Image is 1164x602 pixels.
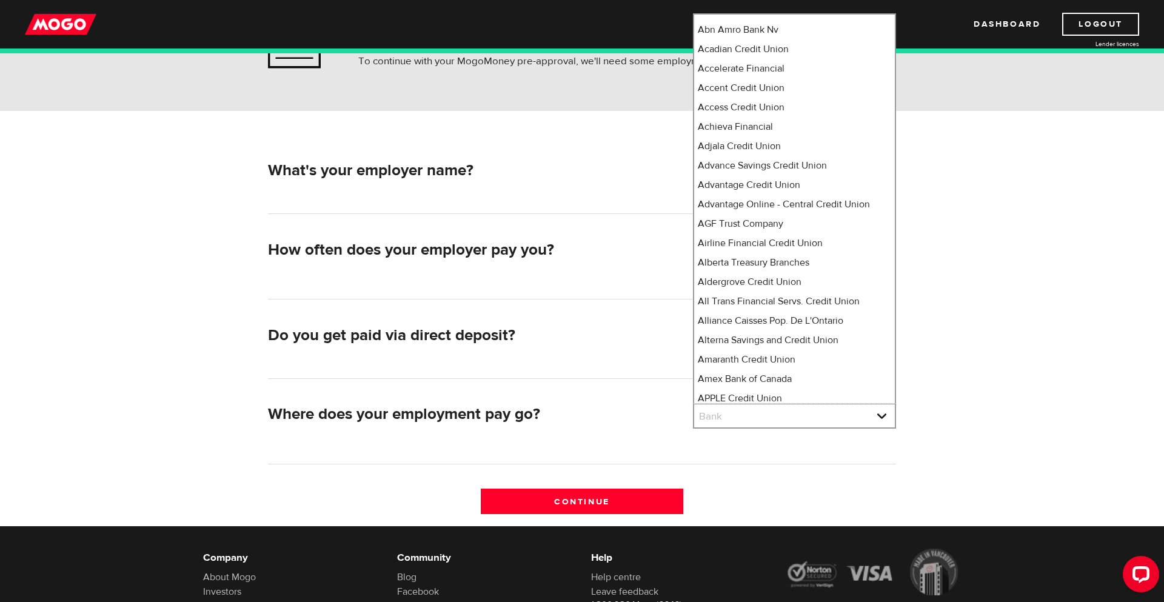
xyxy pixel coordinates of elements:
li: Adjala Credit Union [694,136,895,156]
li: APPLE Credit Union [694,389,895,408]
li: Abn Amro Bank Nv [694,20,895,39]
li: All Trans Financial Servs. Credit Union [694,292,895,311]
li: Amaranth Credit Union [694,350,895,369]
p: To continue with your MogoMoney pre-approval, we'll need some employment and personal info. [358,54,798,69]
a: Facebook [397,586,439,598]
a: Help centre [591,571,641,583]
li: Accelerate Financial [694,59,895,78]
img: mogo_logo-11ee424be714fa7cbb0f0f49df9e16ec.png [25,13,96,36]
a: Blog [397,571,416,583]
li: Advance Savings Credit Union [694,156,895,175]
img: legal-icons-92a2ffecb4d32d839781d1b4e4802d7b.png [785,549,961,596]
li: Aldergrove Credit Union [694,272,895,292]
li: Acadian Credit Union [694,39,895,59]
h2: Do you get paid via direct deposit? [268,326,684,345]
li: Advantage Online - Central Credit Union [694,195,895,214]
iframe: LiveChat chat widget [1113,551,1164,602]
li: Amex Bank of Canada [694,369,895,389]
h6: Company [203,550,379,565]
li: Accent Credit Union [694,78,895,98]
a: Investors [203,586,241,598]
li: Access Credit Union [694,98,895,117]
h2: How often does your employer pay you? [268,241,684,259]
h2: Where does your employment pay go? [268,405,684,424]
a: Lender licences [1048,39,1139,48]
li: Airline Financial Credit Union [694,233,895,253]
a: Logout [1062,13,1139,36]
li: Achieva Financial [694,117,895,136]
h6: Help [591,550,767,565]
h2: What's your employer name? [268,161,684,180]
li: Alterna Savings and Credit Union [694,330,895,350]
li: AGF Trust Company [694,214,895,233]
a: Dashboard [974,13,1040,36]
input: Continue [481,489,684,514]
li: Alliance Caisses Pop. De L'Ontario [694,311,895,330]
a: About Mogo [203,571,256,583]
a: Leave feedback [591,586,658,598]
h6: Community [397,550,573,565]
li: Advantage Credit Union [694,175,895,195]
li: Alberta Treasury Branches [694,253,895,272]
